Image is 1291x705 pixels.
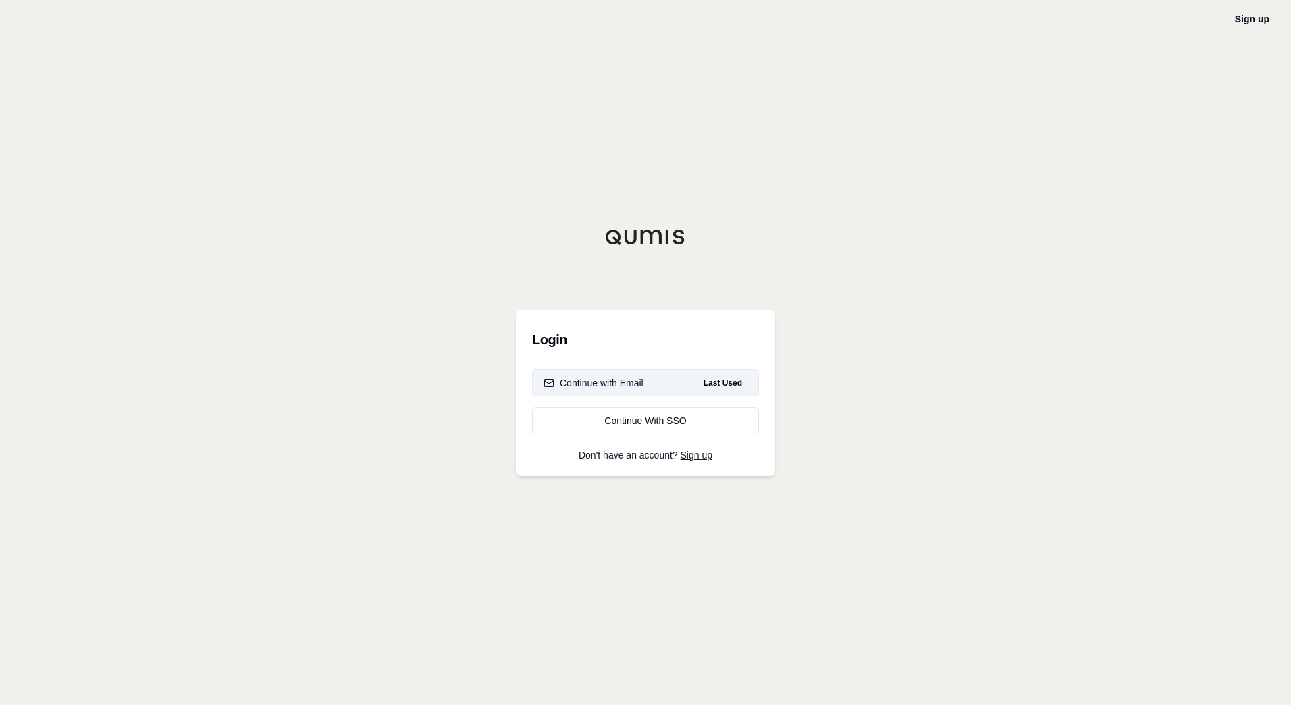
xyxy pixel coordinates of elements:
span: Last Used [698,375,747,391]
button: Continue with EmailLast Used [532,369,759,396]
div: Continue With SSO [544,414,747,427]
p: Don't have an account? [532,450,759,460]
h3: Login [532,326,759,353]
div: Continue with Email [544,376,643,390]
a: Sign up [681,450,712,461]
a: Sign up [1235,14,1269,24]
a: Continue With SSO [532,407,759,434]
img: Qumis [605,229,686,245]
